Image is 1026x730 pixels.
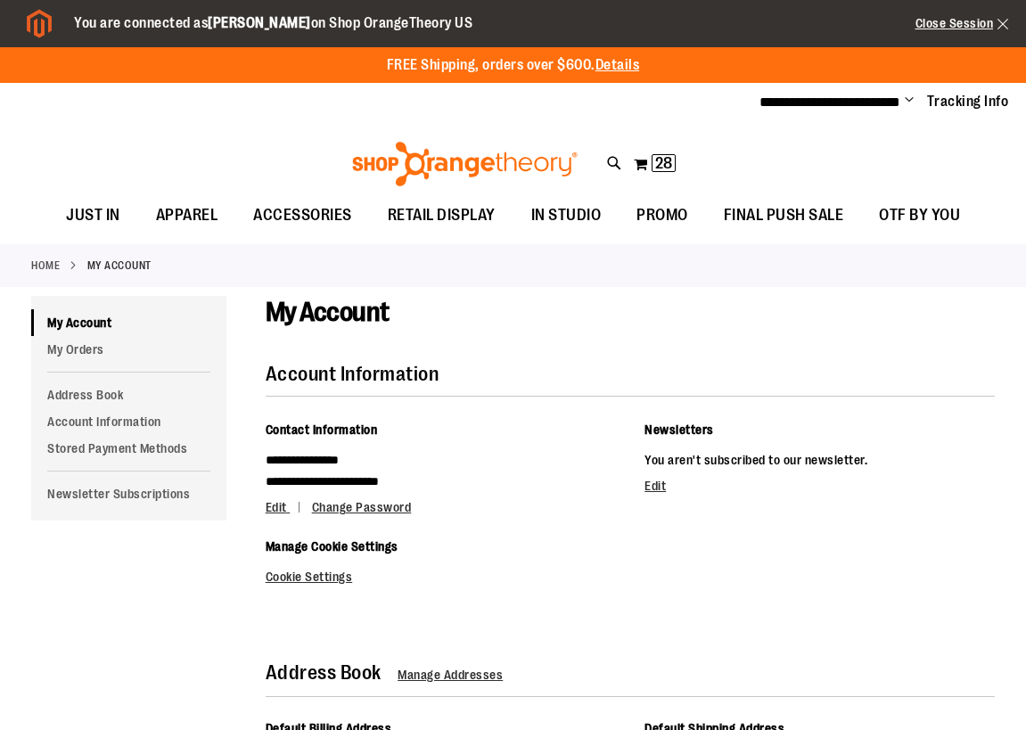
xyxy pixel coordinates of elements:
a: Address Book [31,381,226,408]
a: Details [595,57,640,73]
a: JUST IN [48,195,138,236]
strong: My Account [87,258,152,274]
span: FINAL PUSH SALE [724,195,844,235]
a: Close Session [915,16,1009,30]
a: Stored Payment Methods [31,435,226,462]
a: ACCESSORIES [235,195,370,236]
strong: Account Information [266,363,439,385]
span: Edit [266,500,287,514]
strong: Address Book [266,661,382,684]
a: Change Password [312,500,412,514]
a: IN STUDIO [513,195,620,236]
a: APPAREL [138,195,236,236]
a: FINAL PUSH SALE [706,195,862,236]
a: Account Information [31,408,226,435]
a: Manage Addresses [398,668,503,682]
span: IN STUDIO [531,195,602,235]
span: Manage Cookie Settings [266,539,398,554]
span: APPAREL [156,195,218,235]
a: My Orders [31,336,226,363]
span: ACCESSORIES [253,195,352,235]
span: PROMO [636,195,688,235]
span: RETAIL DISPLAY [388,195,496,235]
a: Cookie Settings [266,570,353,584]
span: JUST IN [66,195,120,235]
a: PROMO [619,195,706,236]
img: Shop Orangetheory [349,142,580,186]
span: You are connected as on Shop OrangeTheory US [74,15,472,31]
span: Newsletters [644,422,714,437]
a: RETAIL DISPLAY [370,195,513,236]
a: Edit [644,479,666,493]
a: Home [31,258,60,274]
a: Tracking Info [927,92,1009,111]
a: OTF BY YOU [861,195,978,236]
img: Magento [27,9,52,38]
span: 28 [655,154,672,172]
strong: [PERSON_NAME] [208,15,311,31]
p: You aren't subscribed to our newsletter. [644,449,995,471]
span: My Account [266,297,390,327]
a: Newsletter Subscriptions [31,480,226,507]
a: Edit [266,500,309,514]
a: My Account [31,309,226,336]
p: FREE Shipping, orders over $600. [387,55,640,76]
button: Account menu [905,93,914,111]
span: OTF BY YOU [879,195,960,235]
span: Contact Information [266,422,378,437]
